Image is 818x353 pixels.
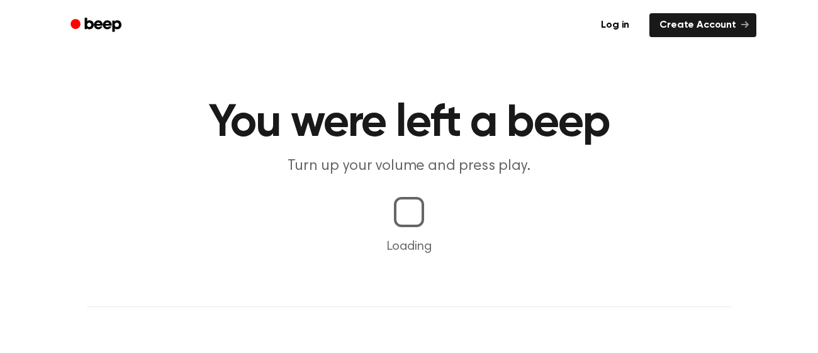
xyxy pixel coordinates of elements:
a: Create Account [649,13,756,37]
a: Log in [588,11,642,40]
p: Turn up your volume and press play. [167,156,651,177]
a: Beep [62,13,133,38]
p: Loading [15,237,803,256]
h1: You were left a beep [87,101,731,146]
